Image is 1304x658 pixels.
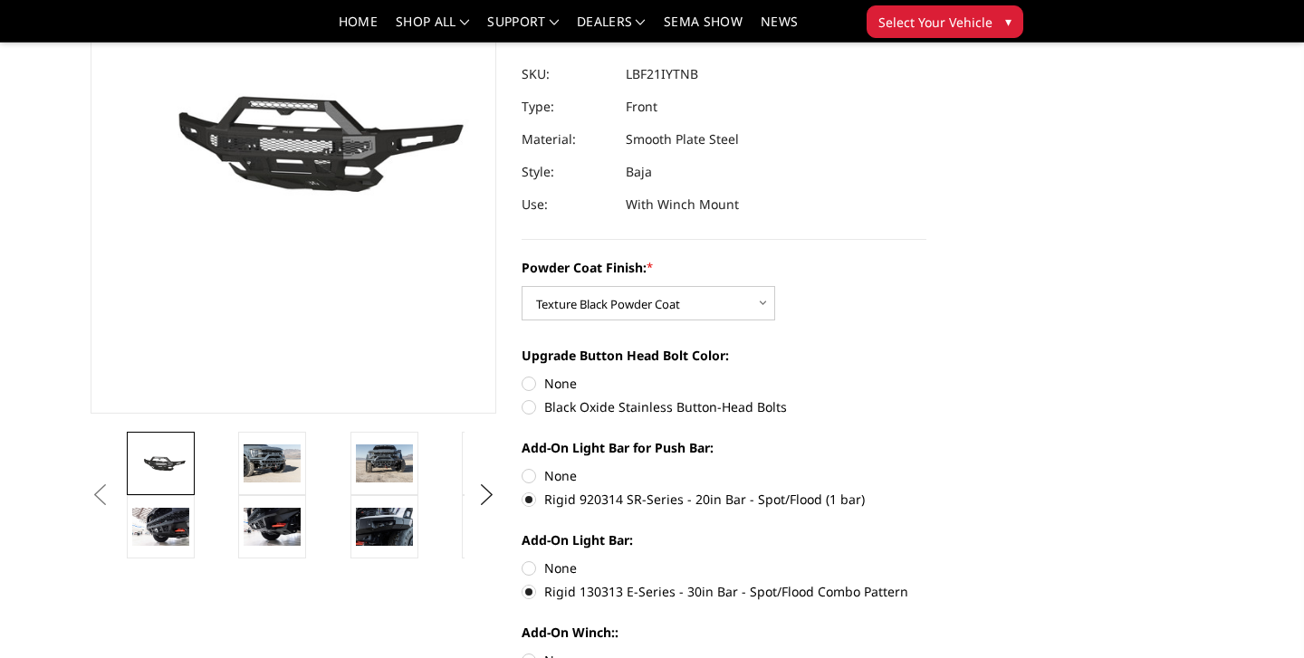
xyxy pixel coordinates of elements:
[522,438,927,457] label: Add-On Light Bar for Push Bar:
[522,91,612,123] dt: Type:
[522,123,612,156] dt: Material:
[522,188,612,221] dt: Use:
[522,258,927,277] label: Powder Coat Finish:
[626,58,698,91] dd: LBF21IYTNB
[522,623,927,642] label: Add-On Winch::
[522,346,927,365] label: Upgrade Button Head Bolt Color:
[626,123,739,156] dd: Smooth Plate Steel
[626,188,739,221] dd: With Winch Mount
[244,508,301,546] img: 2021-2025 Ford Raptor - Freedom Series - Baja Front Bumper (winch mount)
[132,508,189,546] img: 2021-2025 Ford Raptor - Freedom Series - Baja Front Bumper (winch mount)
[867,5,1023,38] button: Select Your Vehicle
[1005,12,1012,31] span: ▾
[522,156,612,188] dt: Style:
[522,530,927,549] label: Add-On Light Bar:
[339,15,378,42] a: Home
[522,558,927,577] label: None
[522,374,927,393] label: None
[522,582,927,601] label: Rigid 130313 E-Series - 30in Bar - Spot/Flood Combo Pattern
[522,58,612,91] dt: SKU:
[626,156,652,188] dd: Baja
[761,15,798,42] a: News
[473,482,500,509] button: Next
[356,444,413,482] img: 2021-2025 Ford Raptor - Freedom Series - Baja Front Bumper (winch mount)
[522,397,927,416] label: Black Oxide Stainless Button-Head Bolts
[132,450,189,476] img: 2021-2025 Ford Raptor - Freedom Series - Baja Front Bumper (winch mount)
[664,15,743,42] a: SEMA Show
[626,91,657,123] dd: Front
[522,466,927,485] label: None
[244,444,301,482] img: 2021-2025 Ford Raptor - Freedom Series - Baja Front Bumper (winch mount)
[86,482,113,509] button: Previous
[487,15,559,42] a: Support
[878,13,992,32] span: Select Your Vehicle
[356,508,413,546] img: 2021-2025 Ford Raptor - Freedom Series - Baja Front Bumper (winch mount)
[396,15,469,42] a: shop all
[522,490,927,509] label: Rigid 920314 SR-Series - 20in Bar - Spot/Flood (1 bar)
[577,15,646,42] a: Dealers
